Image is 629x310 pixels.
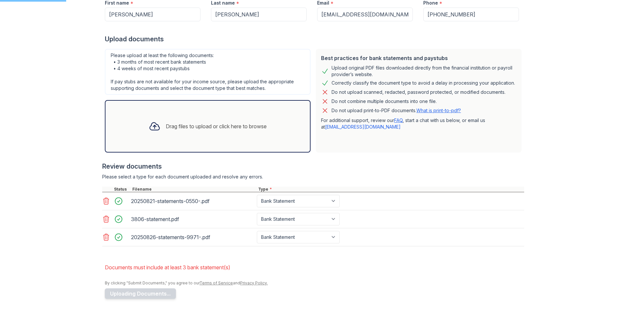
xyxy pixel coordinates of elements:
a: Privacy Policy. [240,280,268,285]
a: [EMAIL_ADDRESS][DOMAIN_NAME] [325,124,401,130]
div: Filename [131,187,257,192]
button: Uploading Documents... [105,288,176,299]
div: Review documents [102,162,524,171]
div: Upload original PDF files downloaded directly from the financial institution or payroll provider’... [332,65,516,78]
div: Status [113,187,131,192]
div: Please select a type for each document uploaded and resolve any errors. [102,174,524,180]
div: Please upload at least the following documents: • 3 months of most recent bank statements • 4 wee... [105,49,311,95]
a: FAQ [394,117,403,123]
div: 20250826-statements-9971-.pdf [131,232,254,242]
div: Correctly classify the document type to avoid a delay in processing your application. [332,79,515,87]
p: For additional support, review our , start a chat with us below, or email us at [321,117,516,130]
div: Best practices for bank statements and paystubs [321,54,516,62]
div: By clicking "Submit Documents," you agree to our and [105,280,524,286]
div: Do not upload scanned, redacted, password protected, or modified documents. [332,88,505,96]
div: Type [257,187,524,192]
div: 20250821-statements-0550-.pdf [131,196,254,206]
li: Documents must include at least 3 bank statement(s) [105,261,524,274]
div: Upload documents [105,34,524,44]
a: What is print-to-pdf? [416,108,461,113]
a: Terms of Service [200,280,233,285]
div: Drag files to upload or click here to browse [166,122,267,130]
div: 3806-statement.pdf [131,214,254,224]
div: Do not combine multiple documents into one file. [332,97,437,105]
p: Do not upload print-to-PDF documents. [332,107,461,114]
